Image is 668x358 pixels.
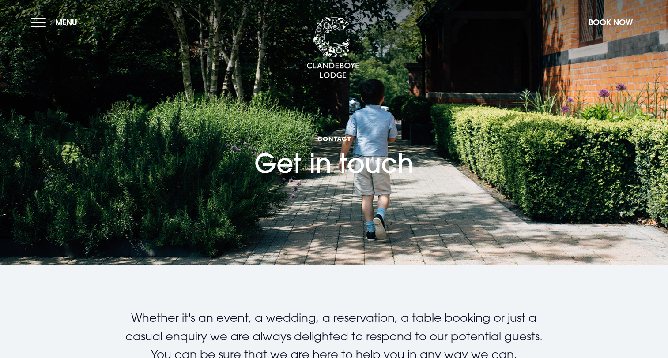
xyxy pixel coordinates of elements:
[584,13,637,32] button: Book Now
[31,13,82,32] button: Menu
[254,90,414,179] h1: Get in touch
[306,17,359,79] img: Clandeboye Lodge
[254,134,414,143] span: Contact
[55,17,77,27] span: Menu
